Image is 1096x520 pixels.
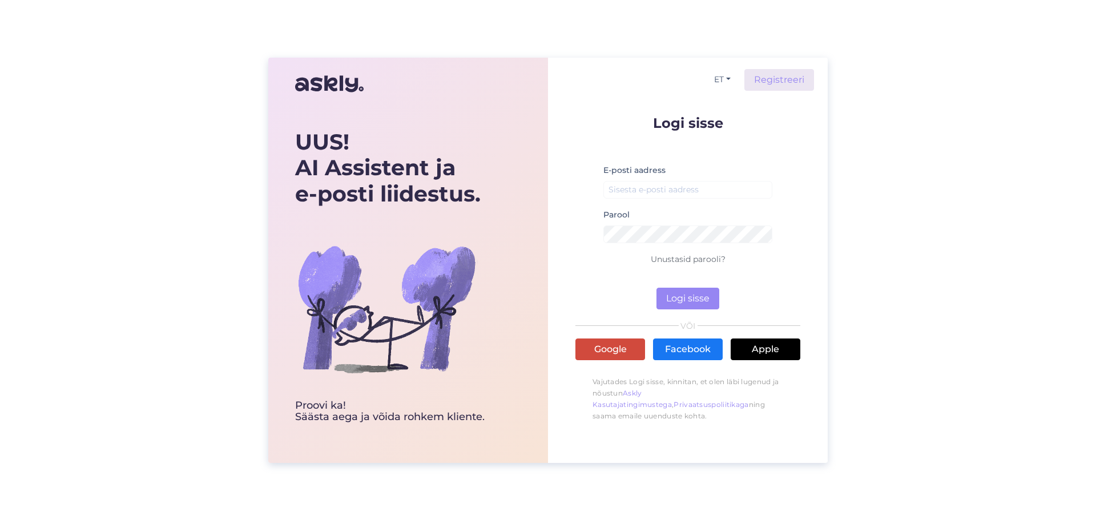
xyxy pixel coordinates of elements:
[744,69,814,91] a: Registreeri
[679,322,698,330] span: VÕI
[575,116,800,130] p: Logi sisse
[575,370,800,428] p: Vajutades Logi sisse, kinnitan, et olen läbi lugenud ja nõustun , ning saama emaile uuenduste kohta.
[653,338,723,360] a: Facebook
[575,338,645,360] a: Google
[656,288,719,309] button: Logi sisse
[603,164,666,176] label: E-posti aadress
[295,400,485,423] div: Proovi ka! Säästa aega ja võida rohkem kliente.
[295,217,478,400] img: bg-askly
[674,400,748,409] a: Privaatsuspoliitikaga
[593,389,672,409] a: Askly Kasutajatingimustega
[651,254,726,264] a: Unustasid parooli?
[731,338,800,360] a: Apple
[603,181,772,199] input: Sisesta e-posti aadress
[710,71,735,88] button: ET
[295,129,485,207] div: UUS! AI Assistent ja e-posti liidestus.
[295,70,364,98] img: Askly
[603,209,630,221] label: Parool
